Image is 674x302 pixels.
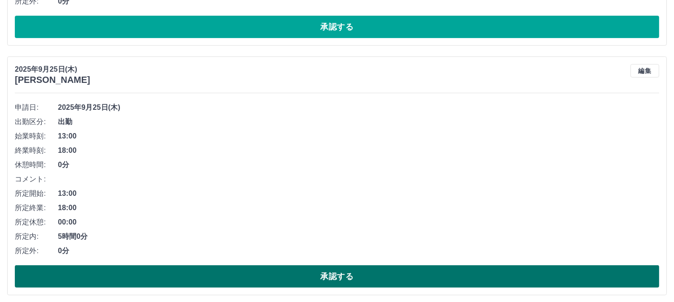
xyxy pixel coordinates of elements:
[15,64,90,75] p: 2025年9月25日(木)
[15,116,58,127] span: 出勤区分:
[15,174,58,185] span: コメント:
[58,145,659,156] span: 18:00
[58,160,659,170] span: 0分
[58,188,659,199] span: 13:00
[58,102,659,113] span: 2025年9月25日(木)
[15,160,58,170] span: 休憩時間:
[15,246,58,256] span: 所定外:
[15,131,58,142] span: 始業時刻:
[15,16,659,38] button: 承認する
[58,217,659,228] span: 00:00
[58,246,659,256] span: 0分
[15,102,58,113] span: 申請日:
[58,131,659,142] span: 13:00
[15,217,58,228] span: 所定休憩:
[15,265,659,288] button: 承認する
[15,203,58,213] span: 所定終業:
[15,145,58,156] span: 終業時刻:
[15,231,58,242] span: 所定内:
[15,188,58,199] span: 所定開始:
[15,75,90,85] h3: [PERSON_NAME]
[58,231,659,242] span: 5時間0分
[630,64,659,78] button: 編集
[58,203,659,213] span: 18:00
[58,116,659,127] span: 出勤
